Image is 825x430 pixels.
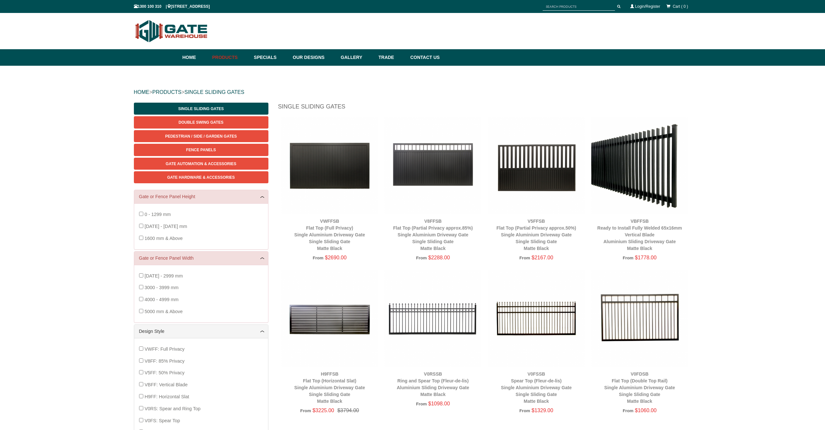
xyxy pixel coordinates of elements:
span: $2167.00 [532,255,553,260]
a: SINGLE SLIDING GATES [184,89,244,95]
span: $1098.00 [428,401,450,406]
span: $1060.00 [635,408,657,413]
span: 5000 mm & Above [145,309,183,314]
span: V8FF: 85% Privacy [145,358,184,364]
span: Fence Panels [186,148,216,152]
span: Gate Automation & Accessories [166,162,236,166]
a: Single Sliding Gates [134,103,268,115]
span: From [519,255,530,260]
a: VBFFSBReady to Install Fully Welded 65x16mm Vertical BladeAluminium Sliding Driveway GateMatte Black [597,219,682,251]
a: Products [209,49,251,66]
img: V0FDSB - Flat Top (Double Top Rail) - Single Aluminium Driveway Gate - Single Sliding Gate - Matt... [591,270,688,367]
a: Design Style [139,328,263,335]
a: Contact Us [407,49,440,66]
a: Pedestrian / Side / Garden Gates [134,130,268,142]
a: Gate or Fence Panel Width [139,255,263,262]
a: Specials [251,49,289,66]
span: Single Sliding Gates [178,107,224,111]
a: V0FSSBSpear Top (Fleur-de-lis)Single Aluminium Driveway GateSingle Sliding GateMatte Black [501,371,572,404]
a: V0FDSBFlat Top (Double Top Rail)Single Aluminium Driveway GateSingle Sliding GateMatte Black [604,371,675,404]
img: V8FFSB - Flat Top (Partial Privacy approx.85%) - Single Aluminium Driveway Gate - Single Sliding ... [384,117,481,214]
span: V0RS: Spear and Ring Top [145,406,201,411]
span: $2288.00 [428,255,450,260]
span: Double Swing Gates [179,120,223,125]
a: Gallery [337,49,375,66]
span: From [623,408,633,413]
span: $1778.00 [635,255,657,260]
span: From [623,255,633,260]
a: H9FFSBFlat Top (Horizontal Slat)Single Aluminium Driveway GateSingle Sliding GateMatte Black [294,371,365,404]
span: From [313,255,324,260]
span: 1600 mm & Above [145,236,183,241]
span: V0FS: Spear Top [145,418,180,423]
span: 1300 100 310 | [STREET_ADDRESS] [134,4,210,9]
span: $2690.00 [325,255,347,260]
span: 4000 - 4999 mm [145,297,179,302]
input: SEARCH PRODUCTS [543,3,615,11]
a: V8FFSBFlat Top (Partial Privacy approx.85%)Single Aluminium Driveway GateSingle Sliding GateMatte... [393,219,473,251]
a: Double Swing Gates [134,116,268,128]
img: V5FFSB - Flat Top (Partial Privacy approx.50%) - Single Aluminium Driveway Gate - Single Sliding ... [488,117,585,214]
img: VWFFSB - Flat Top (Full Privacy) - Single Aluminium Driveway Gate - Single Sliding Gate - Matte B... [281,117,378,214]
img: V0FSSB - Spear Top (Fleur-de-lis) - Single Aluminium Driveway Gate - Single Sliding Gate - Matte ... [488,270,585,367]
img: Gate Warehouse [134,16,209,46]
a: VWFFSBFlat Top (Full Privacy)Single Aluminium Driveway GateSingle Sliding GateMatte Black [294,219,365,251]
a: Gate or Fence Panel Height [139,193,263,200]
span: [DATE] - 2999 mm [145,273,183,278]
span: Pedestrian / Side / Garden Gates [165,134,237,139]
a: Gate Automation & Accessories [134,158,268,170]
a: Home [183,49,209,66]
a: Fence Panels [134,144,268,156]
img: H9FFSB - Flat Top (Horizontal Slat) - Single Aluminium Driveway Gate - Single Sliding Gate - Matt... [281,270,378,367]
h1: Single Sliding Gates [278,103,691,114]
a: Our Designs [289,49,337,66]
img: VBFFSB - Ready to Install Fully Welded 65x16mm Vertical Blade - Aluminium Sliding Driveway Gate -... [591,117,688,214]
span: VBFF: Vertical Blade [145,382,188,387]
span: $3794.00 [334,408,359,413]
span: [DATE] - [DATE] mm [145,224,187,229]
span: Cart ( 0 ) [673,4,688,9]
a: HOME [134,89,149,95]
span: Gate Hardware & Accessories [167,175,235,180]
span: VWFF: Full Privacy [145,346,184,352]
a: Login/Register [635,4,660,9]
div: > > [134,82,691,103]
a: Gate Hardware & Accessories [134,171,268,183]
a: V5FFSBFlat Top (Partial Privacy approx.50%)Single Aluminium Driveway GateSingle Sliding GateMatte... [497,219,576,251]
span: V5FF: 50% Privacy [145,370,184,375]
img: V0RSSB - Ring and Spear Top (Fleur-de-lis) - Aluminium Sliding Driveway Gate - Matte Black - Gate... [384,270,481,367]
span: $3225.00 [312,408,334,413]
span: $1329.00 [532,408,553,413]
span: From [416,255,427,260]
span: 0 - 1299 mm [145,212,171,217]
a: V0RSSBRing and Spear Top (Fleur-de-lis)Aluminium Sliding Driveway GateMatte Black [397,371,469,397]
span: H9FF: Horizontal Slat [145,394,189,399]
span: From [300,408,311,413]
span: From [416,402,427,406]
a: Trade [375,49,407,66]
a: PRODUCTS [152,89,182,95]
span: From [519,408,530,413]
span: 3000 - 3999 mm [145,285,179,290]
